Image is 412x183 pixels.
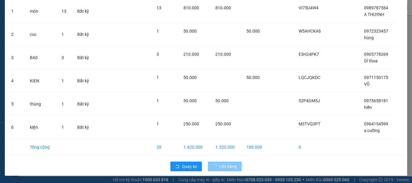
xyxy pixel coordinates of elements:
span: 210.000 [215,52,231,57]
span: E3H24PK7 [299,52,319,57]
td: Tổng cộng [25,139,57,156]
td: 3 [6,46,25,69]
span: 1 [157,98,159,103]
td: 1.420.000 [179,139,211,156]
span: 3 [62,55,64,60]
span: a cường [364,128,380,133]
td: 2 [6,23,25,46]
td: 6 [6,116,25,139]
span: 13 [62,9,66,14]
span: 50.000 [183,29,197,33]
span: 52P4GM5J [299,98,320,103]
span: rollback [175,164,179,169]
span: 0971150175 [364,75,388,80]
span: 1 [62,32,64,37]
span: hiền [364,105,372,110]
span: loading [213,164,219,169]
td: BA0 [25,46,57,69]
span: 50.000 [183,98,197,103]
span: M3TVQ3PT [299,121,320,126]
span: 0964154599 [364,121,388,126]
span: 1 [157,75,159,80]
span: 1 [157,121,159,126]
span: DÌ thoa [364,58,378,63]
span: 13 [157,5,161,10]
td: Bất kỳ [72,93,95,116]
span: 50.000 [246,75,260,80]
span: 810.000 [183,5,199,10]
span: Lên hàng [219,163,237,170]
span: 0972323457 [364,29,388,33]
span: 50.000 [215,98,229,103]
td: thùng [25,93,57,116]
td: Bất kỳ [72,69,95,93]
span: 0989787584 [364,5,388,10]
span: VI75U4W4 [299,5,319,10]
span: 0975658181 [364,98,388,103]
span: 250.000 [215,121,231,126]
td: 1.320.000 [211,139,242,156]
span: hùng [364,35,374,40]
span: 50.000 [246,29,260,33]
td: KIEN [25,69,57,93]
span: Quay lại [182,163,197,170]
span: 250.000 [183,121,199,126]
button: rollbackQuay lại [170,162,202,171]
td: Bất kỳ [72,116,95,139]
span: 1 [157,29,159,33]
td: 6 [294,139,328,156]
span: W5AHCKA6 [299,29,321,33]
span: 810.000 [215,5,231,10]
span: VŨ [364,82,369,87]
td: 100.000 [242,139,269,156]
td: 4 [6,69,25,93]
td: Bất kỳ [72,46,95,69]
td: 5 [6,93,25,116]
span: A THUYNH [364,12,384,17]
span: 50.000 [183,75,197,80]
td: kiện [25,116,57,139]
span: 210.000 [183,52,199,57]
span: 1 [62,125,64,130]
span: LQCJQKDC [299,75,320,80]
button: Lên hàng [208,162,242,171]
td: Bất kỳ [72,23,95,46]
span: 0905778269 [364,52,388,57]
span: 3 [157,52,159,57]
span: 1 [62,102,64,106]
span: 1 [62,78,64,83]
td: 20 [152,139,179,156]
td: cuc [25,23,57,46]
